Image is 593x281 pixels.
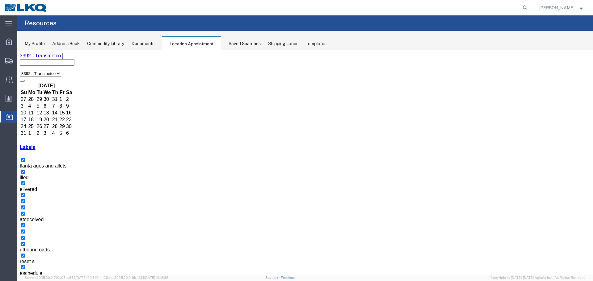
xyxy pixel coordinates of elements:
[42,80,48,86] td: 5
[306,40,326,47] div: Templates
[3,73,10,79] td: 24
[35,80,41,86] td: 4
[26,53,34,59] td: 6
[3,80,10,86] td: 31
[4,3,48,12] img: logo
[35,53,41,59] td: 7
[25,40,45,47] div: My Profile
[48,73,55,79] td: 30
[48,60,55,66] td: 16
[11,73,18,79] td: 25
[17,50,593,275] iframe: FS Legacy Container
[19,53,25,59] td: 5
[162,36,221,51] div: Location Appointment
[19,60,25,66] td: 12
[52,40,80,47] div: Address Book
[539,4,585,11] button: [PERSON_NAME]
[2,136,20,142] span: elivered
[539,4,574,11] span: William Haney
[229,40,261,47] div: Saved Searches
[42,53,48,59] td: 8
[103,276,168,279] span: Client: 2025.20.0-8b113f4
[265,276,281,279] a: Support
[4,203,8,207] input: reset s
[3,66,10,72] td: 17
[26,66,34,72] td: 20
[19,80,25,86] td: 2
[2,197,32,202] span: utbound oads
[4,161,8,165] input: ateeceived
[25,15,57,31] h4: Resources
[11,66,18,72] td: 18
[19,66,25,72] td: 19
[2,209,17,214] span: reset s
[87,40,124,47] div: Commodity Library
[76,276,101,279] span: [DATE] 09:51:04
[4,131,8,135] input: elivered
[2,125,11,130] span: illed
[490,275,586,280] span: Copyright © [DATE]-[DATE] Agistix Inc., All Rights Reserved
[25,276,101,279] span: Server: 2025.20.0-710e05ee653
[26,73,34,79] td: 27
[48,80,55,86] td: 6
[35,73,41,79] td: 28
[11,80,18,86] td: 1
[4,108,8,112] input: tlanta ages and allets
[19,73,25,79] td: 26
[35,66,41,72] td: 21
[4,119,8,123] input: illed
[3,60,10,66] td: 10
[2,220,25,225] span: eschedule
[268,40,298,47] div: Shipping Lanes
[4,215,8,219] input: eschedule
[2,94,18,100] a: Labels
[42,73,48,79] td: 29
[11,60,18,66] td: 11
[132,40,154,47] div: Documents
[35,60,41,66] td: 14
[26,60,34,66] td: 13
[42,66,48,72] td: 22
[42,60,48,66] td: 15
[2,167,26,172] span: ateeceived
[26,80,34,86] td: 3
[48,66,55,72] td: 23
[281,276,296,279] a: Feedback
[2,113,49,118] span: tlanta ages and allets
[144,276,168,279] span: [DATE] 10:16:38
[4,192,8,196] input: utbound oads
[48,53,55,59] td: 9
